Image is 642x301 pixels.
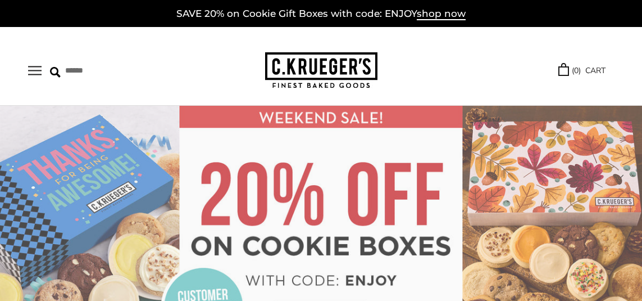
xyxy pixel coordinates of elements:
img: Search [50,67,61,78]
a: (0) CART [558,64,605,77]
img: C.KRUEGER'S [265,52,377,89]
button: Open navigation [28,66,42,75]
a: SAVE 20% on Cookie Gift Boxes with code: ENJOYshop now [176,8,466,20]
input: Search [50,62,169,79]
span: shop now [417,8,466,20]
